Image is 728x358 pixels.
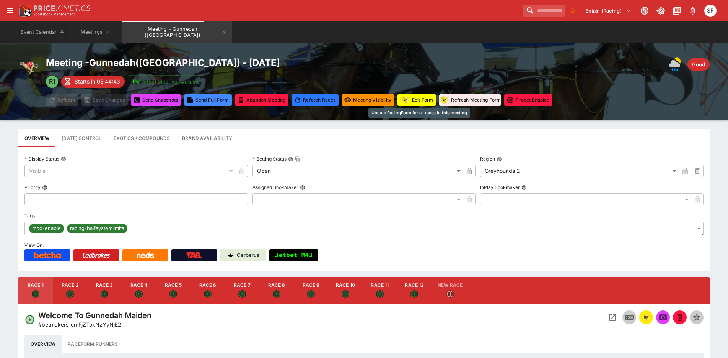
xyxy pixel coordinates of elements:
[294,277,328,304] button: Race 9
[252,184,298,190] p: Assigned Bookmaker
[235,94,288,106] button: Mark all events in meeting as closed and abandoned.
[122,21,232,43] button: Meeting - Gunnedah (AUS)
[273,290,280,298] svg: Open
[690,310,704,324] button: Set Featured Event
[24,242,44,248] span: View On:
[397,94,436,106] button: Update RacingForm for all races in this meeting
[204,290,212,298] svg: Open
[17,3,32,18] img: PriceKinetics Logo
[269,249,318,261] button: Jetbet M43
[295,156,300,162] button: Copy To Clipboard
[87,277,122,304] button: Race 3
[24,165,236,177] div: Visible
[259,277,294,304] button: Race 8
[439,95,450,105] img: racingform.png
[61,156,66,162] button: Display Status
[606,310,619,324] button: Open Event
[101,290,108,298] svg: Open
[252,165,464,177] div: Open
[581,5,635,17] button: Select Tenant
[29,225,64,232] span: mbo-enable
[480,156,495,162] p: Region
[363,277,397,304] button: Race 11
[686,4,700,18] button: Notifications
[38,320,121,328] p: Copy To Clipboard
[228,252,234,258] img: Cerberus
[66,290,74,298] svg: Open
[292,94,339,106] button: Refetching all race data will discard any changes you have made and reload the latest race data f...
[376,290,384,298] svg: Open
[184,94,232,106] button: Send Full Form
[107,129,176,147] button: View and edit meeting dividends and compounds.
[82,252,110,258] img: Ladbrokes
[18,57,40,78] img: greyhound_racing.png
[504,94,552,106] button: Toggle ProBet for every event in this meeting
[439,94,501,106] button: Refresh Meeting Form
[238,290,246,298] svg: Open
[497,156,502,162] button: Region
[642,313,651,322] img: racingform.png
[673,313,687,320] span: Mark an event as closed and abandoned.
[342,290,349,298] svg: Open
[24,156,59,162] p: Display Status
[300,185,305,190] button: Assigned Bookmaker
[328,277,363,304] button: Race 10
[410,290,418,298] svg: Open
[34,5,90,11] img: PriceKinetics
[42,185,47,190] button: Priority
[24,184,41,190] p: Priority
[24,335,704,353] div: basic tabs example
[237,251,259,259] p: Cerberus
[169,290,177,298] svg: Open
[135,290,143,298] svg: Open
[669,57,684,72] img: showery.png
[704,5,717,17] div: Sugaluopea Filipaina
[566,5,578,17] button: No Bookmarks
[639,310,653,324] button: racingform
[670,4,684,18] button: Documentation
[186,252,202,258] img: TabNZ
[400,95,410,105] div: racingform
[397,277,432,304] button: Race 12
[480,165,679,177] div: Greyhounds 2
[368,108,470,118] div: Update RacingForm for all races in this meeting
[342,94,394,106] button: Set all events in meeting to specified visibility
[702,2,719,19] button: Sugaluopea Filipaina
[122,277,156,304] button: Race 4
[24,314,35,325] svg: Open
[24,335,62,353] button: Overview
[225,277,259,304] button: Race 7
[288,156,293,162] button: Betting StatusCopy To Clipboard
[18,277,53,304] button: Race 1
[687,58,710,71] div: Track Condition: Good
[220,249,266,261] a: Cerberus
[156,277,191,304] button: Race 5
[480,184,520,190] p: InPlay Bookmaker
[55,129,107,147] button: Configure each race specific details at once
[669,57,684,72] div: Weather: Showers
[34,13,75,16] img: Sportsbook Management
[32,290,39,298] svg: Open
[24,212,35,219] p: Tags
[656,310,670,324] span: Send Snapshot
[132,78,140,85] img: jetbet-logo.svg
[71,21,120,43] button: Meetings
[131,94,181,106] button: Send Snapshots
[654,4,668,18] button: Toggle light/dark mode
[642,313,651,322] div: racingform
[638,4,651,18] button: Connected to PK
[176,129,238,147] button: Configure brand availability for the meeting
[53,277,87,304] button: Race 2
[67,225,127,232] span: racing-halfsystemlimits
[400,95,410,105] img: racingform.png
[191,277,225,304] button: Race 6
[38,310,151,320] h4: Welcome To Gunnedah Maiden
[622,310,636,324] button: Inplay
[137,252,154,258] img: Neds
[16,21,70,43] button: Event Calendar
[46,57,552,69] h2: Meeting - Gunnedah ( [GEOGRAPHIC_DATA] ) - [DATE]
[75,77,120,85] p: Starts in 05:44:43
[62,335,124,353] button: Raceform Runners
[307,290,315,298] svg: Open
[252,156,287,162] p: Betting Status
